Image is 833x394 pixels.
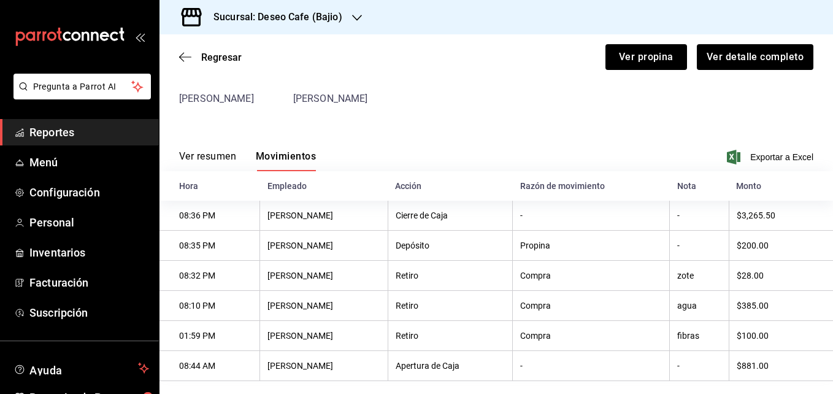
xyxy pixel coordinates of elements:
button: Ver propina [605,44,687,70]
th: 08:35 PM [159,231,260,261]
th: Empleado [260,171,388,201]
th: $881.00 [729,351,833,381]
th: $3,265.50 [729,201,833,231]
th: Acción [388,171,513,201]
div: navigation tabs [179,150,316,171]
th: [PERSON_NAME] [260,321,388,351]
h3: Sucursal: Deseo Cafe (Bajio) [204,10,342,25]
th: Retiro [388,321,513,351]
th: 08:32 PM [159,261,260,291]
th: 08:10 PM [159,291,260,321]
th: [PERSON_NAME] [260,291,388,321]
th: Compra [513,291,670,321]
th: Razón de movimiento [513,171,670,201]
th: $28.00 [729,261,833,291]
th: Monto [729,171,833,201]
button: Ver detalle completo [697,44,813,70]
button: Pregunta a Parrot AI [13,74,151,99]
th: Compra [513,261,670,291]
th: Cierre de Caja [388,201,513,231]
th: - [513,351,670,381]
th: Depósito [388,231,513,261]
th: fibras [670,321,729,351]
span: Suscripción [29,304,149,321]
th: [PERSON_NAME] [260,231,388,261]
span: [PERSON_NAME] [293,93,368,104]
button: Movimientos [256,150,316,171]
th: - [670,351,729,381]
span: Reportes [29,124,149,141]
span: Ayuda [29,361,133,376]
th: $200.00 [729,231,833,261]
span: [PERSON_NAME] [179,93,254,104]
th: [PERSON_NAME] [260,201,388,231]
th: Propina [513,231,670,261]
th: 08:36 PM [159,201,260,231]
span: Configuración [29,184,149,201]
th: agua [670,291,729,321]
th: - [670,231,729,261]
span: Personal [29,214,149,231]
th: - [513,201,670,231]
th: zote [670,261,729,291]
th: $385.00 [729,291,833,321]
span: Pregunta a Parrot AI [33,80,132,93]
th: Compra [513,321,670,351]
th: - [670,201,729,231]
th: 01:59 PM [159,321,260,351]
span: Facturación [29,274,149,291]
button: Exportar a Excel [729,150,813,164]
span: Inventarios [29,244,149,261]
span: Regresar [201,52,242,63]
th: Hora [159,171,260,201]
th: 08:44 AM [159,351,260,381]
th: Retiro [388,261,513,291]
th: [PERSON_NAME] [260,351,388,381]
a: Pregunta a Parrot AI [9,89,151,102]
th: $100.00 [729,321,833,351]
th: Nota [670,171,729,201]
button: open_drawer_menu [135,32,145,42]
span: Menú [29,154,149,171]
button: Regresar [179,52,242,63]
th: [PERSON_NAME] [260,261,388,291]
button: Ver resumen [179,150,236,171]
th: Apertura de Caja [388,351,513,381]
th: Retiro [388,291,513,321]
